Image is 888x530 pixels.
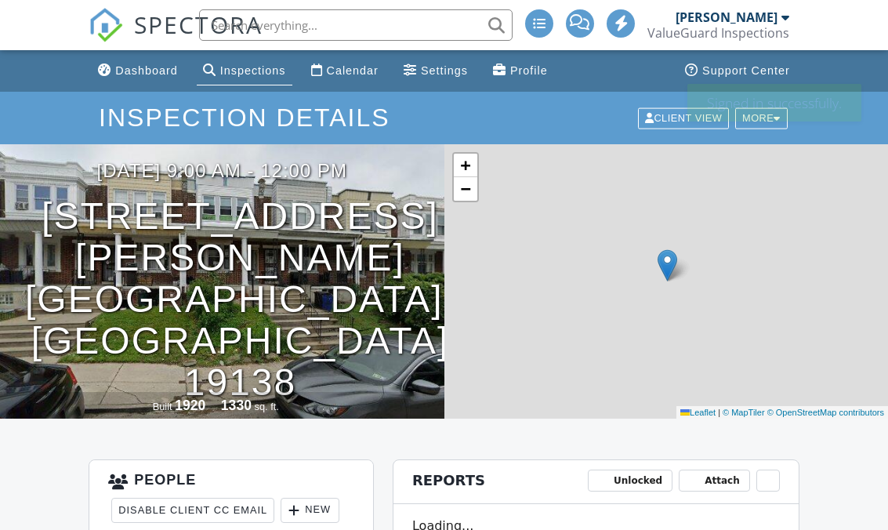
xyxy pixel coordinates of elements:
[680,408,716,417] a: Leaflet
[735,107,788,129] div: More
[220,64,286,77] div: Inspections
[221,397,252,413] div: 1330
[421,64,468,77] div: Settings
[199,9,513,41] input: Search everything...
[111,498,274,523] div: Disable Client CC Email
[327,64,379,77] div: Calendar
[687,84,861,122] div: Signed in successfully.
[647,25,789,41] div: ValueGuard Inspections
[25,196,455,403] h1: [STREET_ADDRESS][PERSON_NAME] [GEOGRAPHIC_DATA], [GEOGRAPHIC_DATA] 19138
[255,401,279,412] span: sq. ft.
[658,249,677,281] img: Marker
[487,56,554,85] a: Profile
[638,107,730,129] div: Client View
[636,111,734,123] a: Client View
[679,56,796,85] a: Support Center
[723,408,765,417] a: © MapTiler
[397,56,474,85] a: Settings
[767,408,884,417] a: © OpenStreetMap contributors
[175,397,205,413] div: 1920
[153,401,172,412] span: Built
[281,498,339,523] div: New
[305,56,385,85] a: Calendar
[115,64,177,77] div: Dashboard
[676,9,777,25] div: [PERSON_NAME]
[134,8,263,41] span: SPECTORA
[460,179,470,198] span: −
[89,21,263,54] a: SPECTORA
[97,160,347,181] h3: [DATE] 9:00 am - 12:00 pm
[454,154,477,177] a: Zoom in
[718,408,720,417] span: |
[89,8,123,42] img: The Best Home Inspection Software - Spectora
[99,104,789,132] h1: Inspection Details
[510,64,548,77] div: Profile
[92,56,183,85] a: Dashboard
[197,56,292,85] a: Inspections
[460,155,470,175] span: +
[454,177,477,201] a: Zoom out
